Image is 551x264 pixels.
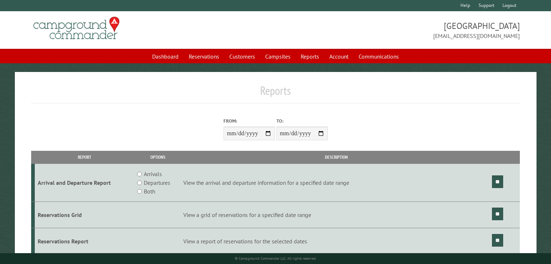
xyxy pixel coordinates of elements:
a: Customers [225,50,259,63]
td: Reservations Report [35,228,134,254]
img: Campground Commander [31,14,122,42]
a: Campsites [261,50,295,63]
td: Arrival and Departure Report [35,164,134,202]
a: Dashboard [148,50,183,63]
a: Reservations [184,50,224,63]
label: To: [276,118,328,124]
a: Reports [296,50,323,63]
td: View a grid of reservations for a specified date range [182,202,491,228]
th: Report [35,151,134,163]
small: © Campground Commander LLC. All rights reserved. [235,256,317,261]
span: [GEOGRAPHIC_DATA] [EMAIL_ADDRESS][DOMAIN_NAME] [276,20,520,40]
h1: Reports [31,84,520,103]
a: Account [325,50,353,63]
label: Both [144,187,155,196]
td: Reservations Grid [35,202,134,228]
label: From: [224,118,275,124]
a: Communications [354,50,403,63]
label: Arrivals [144,170,162,178]
th: Options [134,151,182,163]
label: Departures [144,178,170,187]
th: Description [182,151,491,163]
td: View the arrival and departure information for a specified date range [182,164,491,202]
td: View a report of reservations for the selected dates [182,228,491,254]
